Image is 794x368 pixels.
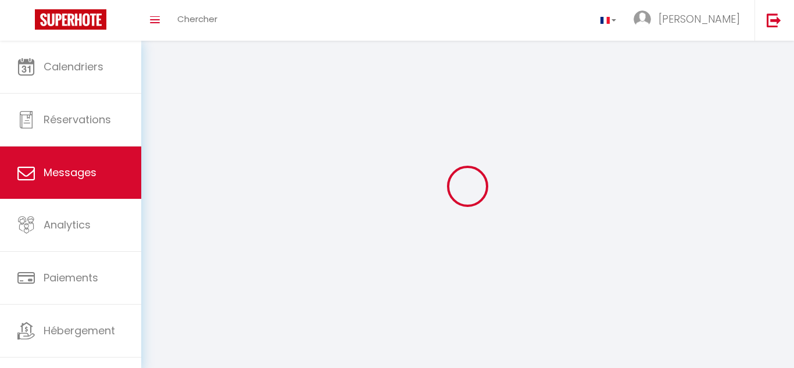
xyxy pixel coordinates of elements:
span: Réservations [44,112,111,127]
span: Hébergement [44,323,115,338]
span: Chercher [177,13,217,25]
img: ... [634,10,651,28]
span: Messages [44,165,96,180]
img: Super Booking [35,9,106,30]
span: Paiements [44,270,98,285]
span: [PERSON_NAME] [659,12,740,26]
img: logout [767,13,781,27]
span: Calendriers [44,59,103,74]
span: Analytics [44,217,91,232]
